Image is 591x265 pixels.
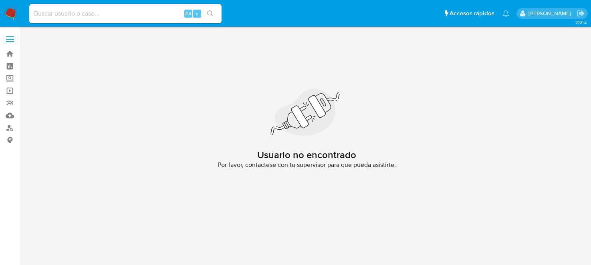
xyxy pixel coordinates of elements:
button: search-icon [202,8,218,19]
input: Buscar usuario o caso... [29,8,222,19]
a: Notificaciones [502,10,509,17]
span: Alt [185,10,192,17]
span: Accesos rápidos [450,9,494,18]
a: Salir [577,9,585,18]
p: brenda.morenoreyes@mercadolibre.com.mx [528,10,574,17]
span: Por favor, contactese con tu supervisor para que pueda asistirte. [218,161,396,169]
h2: Usuario no encontrado [257,149,356,161]
span: s [196,10,198,17]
